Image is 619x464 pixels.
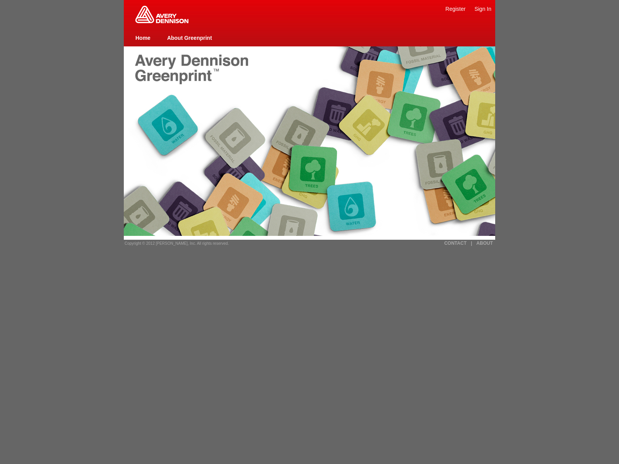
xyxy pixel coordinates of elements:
a: Home [135,35,150,41]
a: ABOUT [476,241,493,246]
a: | [471,241,472,246]
img: Home [135,6,188,23]
a: CONTACT [444,241,467,246]
a: About Greenprint [167,35,212,41]
a: Sign In [474,6,491,12]
span: Copyright © 2012 [PERSON_NAME], Inc. All rights reserved. [125,241,229,246]
a: Greenprint [135,19,188,24]
a: Register [445,6,465,12]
